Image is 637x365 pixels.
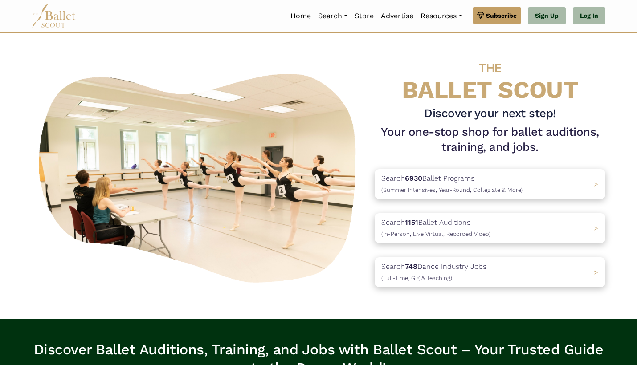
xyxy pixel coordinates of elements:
span: Subscribe [486,11,517,20]
a: Store [351,7,377,25]
b: 1151 [405,218,418,227]
h3: Discover your next step! [375,106,605,121]
span: (Summer Intensives, Year-Round, Collegiate & More) [381,187,523,193]
p: Search Ballet Programs [381,173,523,195]
span: (In-Person, Live Virtual, Recorded Video) [381,231,490,237]
b: 6930 [405,174,422,182]
a: Search [314,7,351,25]
span: > [594,268,598,276]
p: Search Dance Industry Jobs [381,261,486,284]
span: THE [479,61,501,75]
h1: Your one-stop shop for ballet auditions, training, and jobs. [375,125,605,155]
p: Search Ballet Auditions [381,217,490,239]
a: Subscribe [473,7,521,24]
a: Resources [417,7,465,25]
a: Log In [573,7,605,25]
a: Search748Dance Industry Jobs(Full-Time, Gig & Teaching) > [375,257,605,287]
a: Advertise [377,7,417,25]
img: A group of ballerinas talking to each other in a ballet studio [32,64,367,288]
a: Search6930Ballet Programs(Summer Intensives, Year-Round, Collegiate & More)> [375,169,605,199]
h4: BALLET SCOUT [375,51,605,102]
span: > [594,224,598,232]
a: Home [287,7,314,25]
span: (Full-Time, Gig & Teaching) [381,275,452,281]
a: Sign Up [528,7,566,25]
b: 748 [405,262,417,271]
a: Search1151Ballet Auditions(In-Person, Live Virtual, Recorded Video) > [375,213,605,243]
span: > [594,180,598,188]
img: gem.svg [477,11,484,20]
